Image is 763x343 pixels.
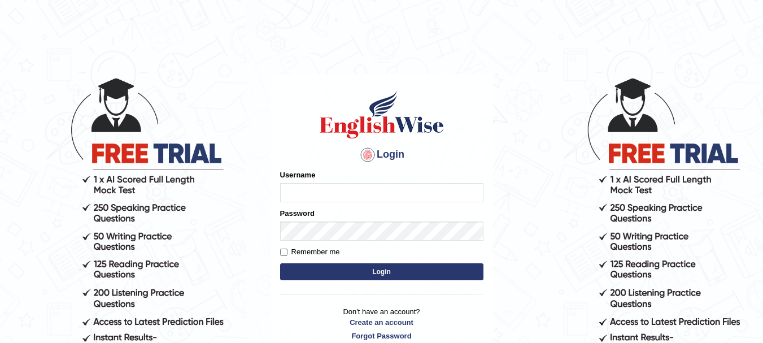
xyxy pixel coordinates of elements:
img: Logo of English Wise sign in for intelligent practice with AI [317,89,446,140]
h4: Login [280,146,483,164]
label: Remember me [280,246,340,258]
label: Password [280,208,315,219]
p: Don't have an account? [280,306,483,341]
a: Forgot Password [280,331,483,341]
label: Username [280,170,316,180]
input: Remember me [280,249,287,256]
a: Create an account [280,317,483,328]
button: Login [280,263,483,280]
